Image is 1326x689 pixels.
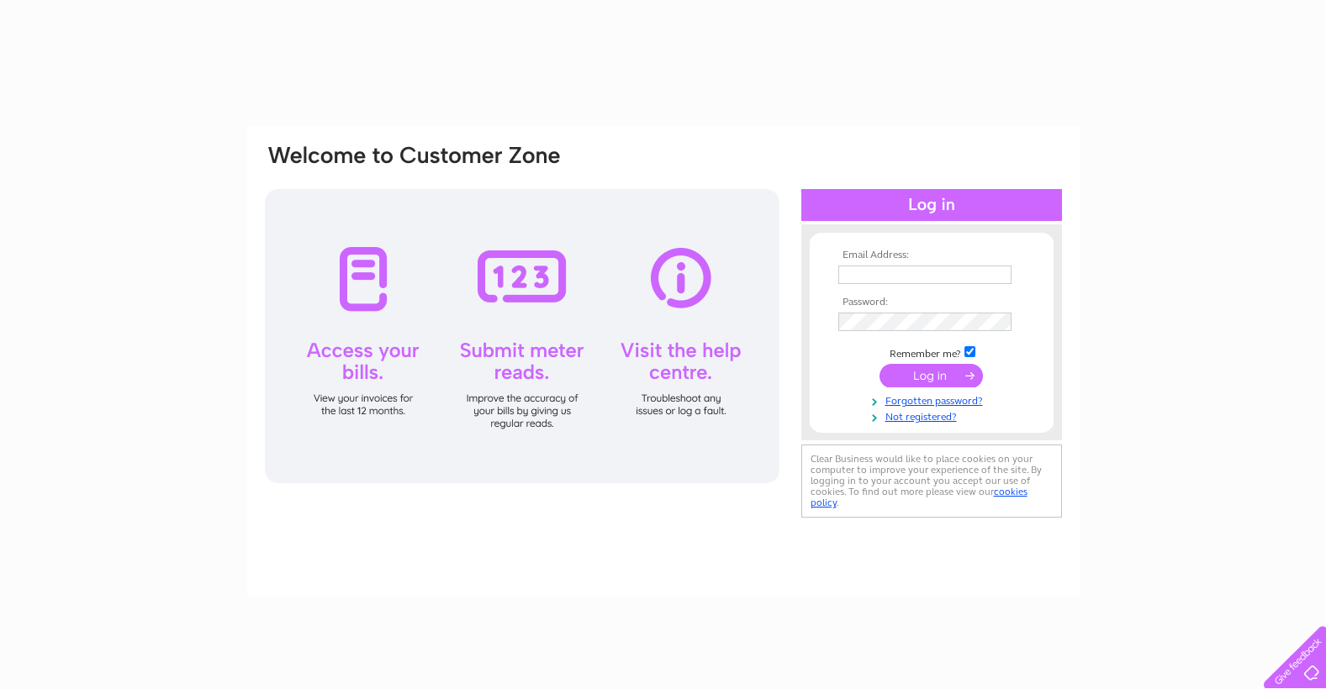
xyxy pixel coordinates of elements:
th: Password: [834,297,1029,308]
a: Not registered? [838,408,1029,423]
input: Submit [880,364,983,387]
th: Email Address: [834,250,1029,261]
a: Forgotten password? [838,392,1029,408]
a: cookies policy [811,486,1028,508]
td: Remember me? [834,344,1029,360]
div: Clear Business would like to place cookies on your computer to improve your experience of the sit... [801,444,1062,518]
